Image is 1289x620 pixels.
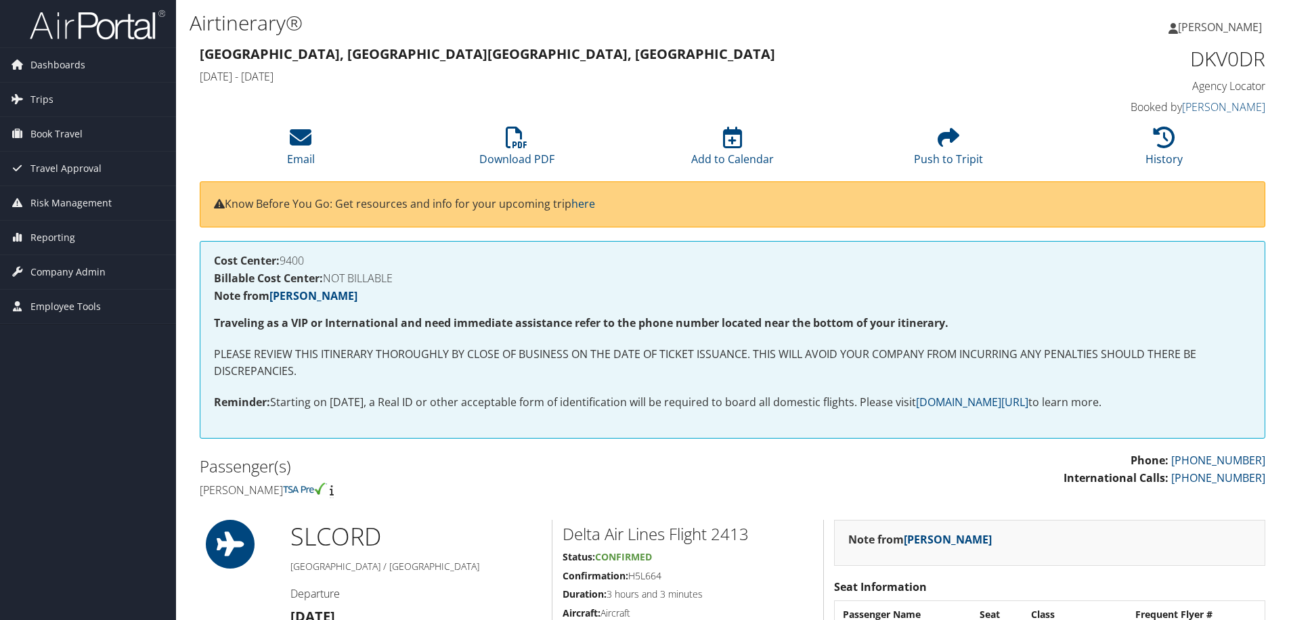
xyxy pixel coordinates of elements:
[214,253,280,268] strong: Cost Center:
[290,520,542,554] h1: SLC ORD
[30,255,106,289] span: Company Admin
[269,288,357,303] a: [PERSON_NAME]
[214,196,1251,213] p: Know Before You Go: Get resources and info for your upcoming trip
[1014,45,1265,73] h1: DKV0DR
[287,134,315,167] a: Email
[200,455,722,478] h2: Passenger(s)
[30,290,101,324] span: Employee Tools
[1064,470,1168,485] strong: International Calls:
[214,271,323,286] strong: Billable Cost Center:
[563,606,600,619] strong: Aircraft:
[479,134,554,167] a: Download PDF
[563,569,628,582] strong: Confirmation:
[571,196,595,211] a: here
[595,550,652,563] span: Confirmed
[30,83,53,116] span: Trips
[914,134,983,167] a: Push to Tripit
[1171,453,1265,468] a: [PHONE_NUMBER]
[1178,20,1262,35] span: [PERSON_NAME]
[904,532,992,547] a: [PERSON_NAME]
[214,394,1251,412] p: Starting on [DATE], a Real ID or other acceptable form of identification will be required to boar...
[283,483,327,495] img: tsa-precheck.png
[834,579,927,594] strong: Seat Information
[214,273,1251,284] h4: NOT BILLABLE
[290,586,542,601] h4: Departure
[563,588,607,600] strong: Duration:
[563,569,813,583] h5: H5L664
[200,45,775,63] strong: [GEOGRAPHIC_DATA], [GEOGRAPHIC_DATA] [GEOGRAPHIC_DATA], [GEOGRAPHIC_DATA]
[190,9,913,37] h1: Airtinerary®
[563,550,595,563] strong: Status:
[214,315,948,330] strong: Traveling as a VIP or International and need immediate assistance refer to the phone number locat...
[691,134,774,167] a: Add to Calendar
[214,288,357,303] strong: Note from
[1014,79,1265,93] h4: Agency Locator
[30,186,112,220] span: Risk Management
[1168,7,1275,47] a: [PERSON_NAME]
[214,346,1251,380] p: PLEASE REVIEW THIS ITINERARY THOROUGHLY BY CLOSE OF BUSINESS ON THE DATE OF TICKET ISSUANCE. THIS...
[200,69,994,84] h4: [DATE] - [DATE]
[214,395,270,409] strong: Reminder:
[30,221,75,254] span: Reporting
[1131,453,1168,468] strong: Phone:
[1145,134,1183,167] a: History
[1171,470,1265,485] a: [PHONE_NUMBER]
[30,9,165,41] img: airportal-logo.png
[563,523,813,546] h2: Delta Air Lines Flight 2413
[1014,99,1265,114] h4: Booked by
[563,588,813,601] h5: 3 hours and 3 minutes
[848,532,992,547] strong: Note from
[290,560,542,573] h5: [GEOGRAPHIC_DATA] / [GEOGRAPHIC_DATA]
[214,255,1251,266] h4: 9400
[916,395,1028,409] a: [DOMAIN_NAME][URL]
[30,152,102,185] span: Travel Approval
[1182,99,1265,114] a: [PERSON_NAME]
[30,48,85,82] span: Dashboards
[30,117,83,151] span: Book Travel
[200,483,722,497] h4: [PERSON_NAME]
[563,606,813,620] h5: Aircraft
